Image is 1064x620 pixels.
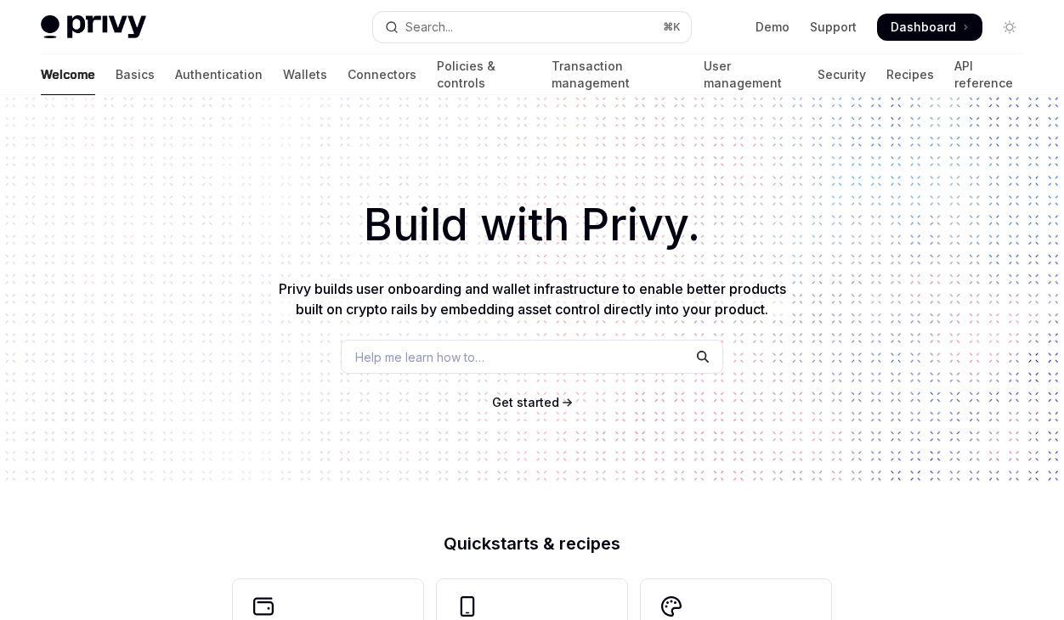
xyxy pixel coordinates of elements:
[954,54,1023,95] a: API reference
[41,15,146,39] img: light logo
[886,54,934,95] a: Recipes
[818,54,866,95] a: Security
[175,54,263,95] a: Authentication
[279,280,786,318] span: Privy builds user onboarding and wallet infrastructure to enable better products built on crypto ...
[492,395,559,409] span: Get started
[492,394,559,411] a: Get started
[283,54,327,95] a: Wallets
[355,348,484,366] span: Help me learn how to…
[756,19,790,36] a: Demo
[552,54,682,95] a: Transaction management
[348,54,416,95] a: Connectors
[704,54,797,95] a: User management
[663,20,681,34] span: ⌘ K
[437,54,531,95] a: Policies & controls
[373,12,692,42] button: Open search
[996,14,1023,41] button: Toggle dark mode
[233,535,831,552] h2: Quickstarts & recipes
[891,19,956,36] span: Dashboard
[877,14,982,41] a: Dashboard
[810,19,857,36] a: Support
[405,17,453,37] div: Search...
[116,54,155,95] a: Basics
[27,192,1037,258] h1: Build with Privy.
[41,54,95,95] a: Welcome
